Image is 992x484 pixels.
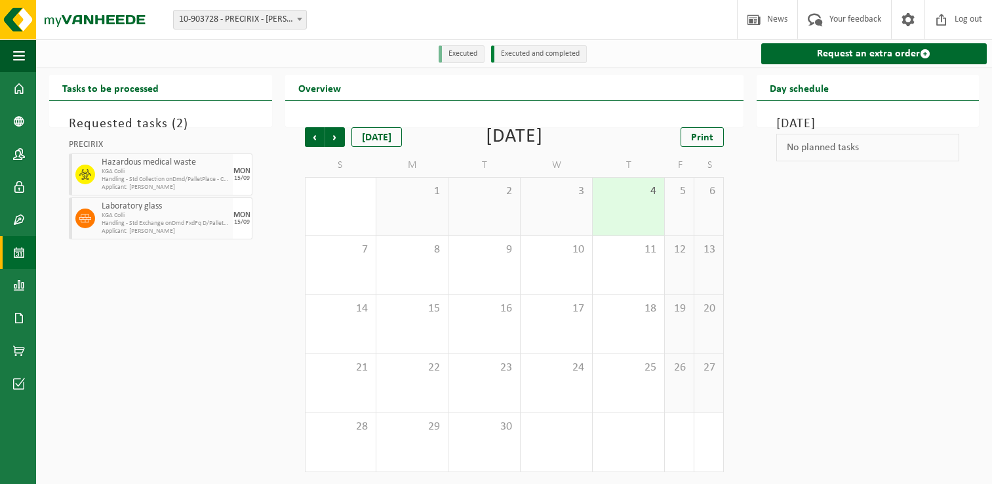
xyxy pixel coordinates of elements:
span: 6 [701,184,717,199]
li: Executed [439,45,485,63]
div: 15/09 [234,219,250,226]
span: KGA Colli [102,212,229,220]
h2: Day schedule [757,75,842,100]
td: M [376,153,448,177]
span: 5 [671,184,687,199]
h2: Tasks to be processed [49,75,172,100]
td: F [665,153,694,177]
td: W [521,153,593,177]
div: PRECIRIX [69,140,252,153]
h3: [DATE] [776,114,960,134]
span: Handling - Std Collection onDmd/PalletPlace - COL [102,176,229,184]
div: No planned tasks [776,134,960,161]
a: Request an extra order [761,43,987,64]
span: 10-903728 - PRECIRIX - JETTE [174,10,306,29]
li: Executed and completed [491,45,587,63]
span: Laboratory glass [102,201,229,212]
span: 8 [383,243,441,257]
span: Applicant: [PERSON_NAME] [102,228,229,235]
td: T [448,153,521,177]
div: 15/09 [234,175,250,182]
span: Applicant: [PERSON_NAME] [102,184,229,192]
div: [DATE] [351,127,402,147]
span: 29 [383,420,441,434]
span: 20 [701,302,717,316]
td: S [694,153,724,177]
span: 2 [176,117,184,131]
span: 9 [455,243,513,257]
span: 24 [527,361,585,375]
span: 30 [455,420,513,434]
span: 7 [312,243,370,257]
div: MON [233,211,250,219]
h2: Overview [285,75,354,100]
span: 27 [701,361,717,375]
div: [DATE] [486,127,543,147]
span: 25 [599,361,658,375]
span: Print [691,132,713,143]
span: 23 [455,361,513,375]
span: 12 [671,243,687,257]
span: 13 [701,243,717,257]
span: 16 [455,302,513,316]
span: 11 [599,243,658,257]
span: 10-903728 - PRECIRIX - JETTE [173,10,307,30]
span: KGA Colli [102,168,229,176]
td: T [593,153,665,177]
span: 15 [383,302,441,316]
span: Next [325,127,345,147]
span: 3 [527,184,585,199]
div: MON [233,167,250,175]
span: 10 [527,243,585,257]
span: 22 [383,361,441,375]
span: 14 [312,302,370,316]
span: 21 [312,361,370,375]
span: Handling - Std Exchange onDmd FxdFq D/PalletPlace - COL [102,220,229,228]
span: Hazardous medical waste [102,157,229,168]
span: 17 [527,302,585,316]
span: 26 [671,361,687,375]
span: 28 [312,420,370,434]
h3: Requested tasks ( ) [69,114,252,134]
span: 19 [671,302,687,316]
a: Print [681,127,724,147]
span: 4 [599,184,658,199]
span: 18 [599,302,658,316]
span: 1 [383,184,441,199]
span: 2 [455,184,513,199]
td: S [305,153,377,177]
span: Previous [305,127,325,147]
